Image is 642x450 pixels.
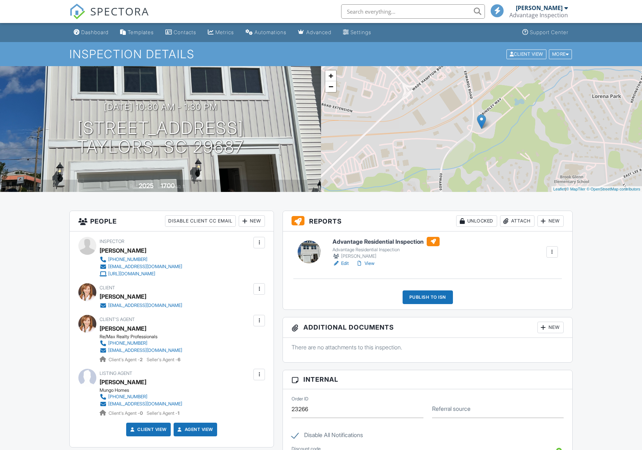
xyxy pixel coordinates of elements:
div: New [537,215,564,227]
div: Contacts [174,29,196,35]
a: [EMAIL_ADDRESS][DOMAIN_NAME] [100,302,182,309]
div: Client View [506,49,546,59]
div: [PHONE_NUMBER] [108,340,147,346]
strong: 2 [140,357,143,362]
div: Disable Client CC Email [165,215,236,227]
strong: 0 [140,410,143,416]
a: [URL][DOMAIN_NAME] [100,270,182,277]
div: Publish to ISN [403,290,453,304]
a: Client View [129,426,167,433]
img: The Best Home Inspection Software - Spectora [69,4,85,19]
h3: Internal [283,370,572,389]
span: Seller's Agent - [147,357,180,362]
div: New [239,215,265,227]
a: Advantage Residential Inspection Advantage Residential Inspection [PERSON_NAME] [333,237,440,260]
strong: 6 [178,357,180,362]
div: [EMAIL_ADDRESS][DOMAIN_NAME] [108,264,182,270]
a: Templates [117,26,157,39]
span: sq. ft. [176,184,186,189]
div: 2025 [139,182,154,189]
a: Leaflet [553,187,565,191]
div: [PHONE_NUMBER] [108,257,147,262]
div: [PERSON_NAME] [100,245,146,256]
div: Metrics [215,29,234,35]
span: Seller's Agent - [147,410,179,416]
h1: Inspection Details [69,48,573,60]
a: [PERSON_NAME] [100,377,146,387]
a: SPECTORA [69,10,149,25]
div: [EMAIL_ADDRESS][DOMAIN_NAME] [108,303,182,308]
a: Advanced [295,26,334,39]
div: Support Center [530,29,568,35]
span: SPECTORA [90,4,149,19]
div: New [537,322,564,333]
h6: Advantage Residential Inspection [333,237,440,246]
div: Advanced [306,29,331,35]
a: Agent View [176,426,213,433]
a: [PHONE_NUMBER] [100,256,182,263]
a: Settings [340,26,374,39]
div: Advantage Residential Inspection [333,247,440,253]
div: [PERSON_NAME] [516,4,563,12]
a: Client View [506,51,548,56]
h3: [DATE] 10:30 am - 1:30 pm [104,102,217,112]
div: [PERSON_NAME] [333,253,440,260]
label: Disable All Notifications [292,432,363,441]
a: [EMAIL_ADDRESS][DOMAIN_NAME] [100,263,182,270]
span: Inspector [100,239,124,244]
div: [URL][DOMAIN_NAME] [108,271,155,277]
span: Listing Agent [100,371,132,376]
div: Mungo Homes [100,387,188,393]
div: | [551,186,642,192]
div: [EMAIL_ADDRESS][DOMAIN_NAME] [108,401,182,407]
a: Contacts [162,26,199,39]
a: View [356,260,375,267]
span: Client's Agent - [109,357,144,362]
a: [PERSON_NAME] [100,323,146,334]
h3: Additional Documents [283,317,572,338]
h3: People [70,211,274,231]
span: Client's Agent - [109,410,144,416]
div: Unlocked [456,215,497,227]
div: Automations [254,29,286,35]
div: Templates [128,29,154,35]
a: Zoom out [325,81,336,92]
p: There are no attachments to this inspection. [292,343,564,351]
div: Advantage Inspection [509,12,568,19]
a: Automations (Basic) [243,26,289,39]
a: Dashboard [71,26,111,39]
div: [PERSON_NAME] [100,291,146,302]
label: Referral source [432,405,471,413]
div: Re/Max Realty Professionals [100,334,188,340]
input: Search everything... [341,4,485,19]
div: 1700 [161,182,175,189]
a: [EMAIL_ADDRESS][DOMAIN_NAME] [100,400,182,408]
h1: [STREET_ADDRESS] Taylors, SC 29687 [77,119,244,157]
label: Order ID [292,396,308,402]
div: [PHONE_NUMBER] [108,394,147,400]
a: Metrics [205,26,237,39]
span: Client's Agent [100,317,135,322]
a: © MapTiler [566,187,586,191]
span: Client [100,285,115,290]
a: [PHONE_NUMBER] [100,340,182,347]
a: © OpenStreetMap contributors [587,187,640,191]
strong: 1 [178,410,179,416]
a: Support Center [519,26,571,39]
a: [PHONE_NUMBER] [100,393,182,400]
span: Built [130,184,138,189]
div: [EMAIL_ADDRESS][DOMAIN_NAME] [108,348,182,353]
a: Zoom in [325,70,336,81]
a: [EMAIL_ADDRESS][DOMAIN_NAME] [100,347,182,354]
h3: Reports [283,211,572,231]
a: Edit [333,260,349,267]
div: More [549,49,572,59]
div: Dashboard [81,29,109,35]
div: Settings [350,29,371,35]
div: Attach [500,215,535,227]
